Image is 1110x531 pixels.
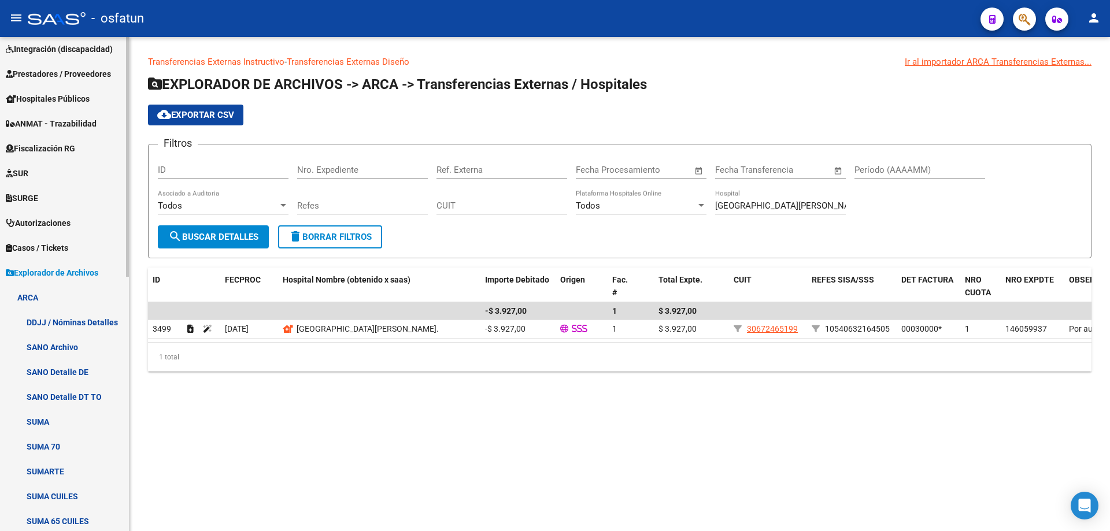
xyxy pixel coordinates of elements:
span: 3499 [153,324,171,333]
span: 146059937 [1005,324,1047,333]
span: 30672465199 [747,324,798,333]
datatable-header-cell: Importe Debitado [480,268,556,318]
span: SUR [6,167,28,180]
a: Transferencias Externas Instructivo [148,57,284,67]
span: 1 [612,306,617,315]
span: ID [153,275,160,284]
span: NRO CUOTA [965,275,991,298]
a: Transferencias Externas Diseño [287,57,409,67]
button: Open calendar [693,164,706,177]
p: - [148,55,1091,68]
span: Todos [576,200,600,211]
datatable-header-cell: Origen [556,268,608,318]
span: Borrar Filtros [288,232,372,242]
span: DET FACTURA [901,275,953,284]
button: Exportar CSV [148,105,243,125]
span: REFES SISA/SSS [812,275,874,284]
span: Total Expte. [658,275,702,284]
mat-icon: menu [9,11,23,25]
button: Borrar Filtros [278,225,382,248]
datatable-header-cell: Hospital Nombre (obtenido x saas) [278,268,480,318]
input: Start date [576,165,613,175]
div: 1 total [148,343,1091,372]
span: Casos / Tickets [6,242,68,254]
span: 1 [612,324,617,333]
span: CUIT [734,275,752,284]
span: $ 3.927,00 [658,306,697,315]
span: Explorador de Archivos [6,266,98,279]
datatable-header-cell: Total Expte. [654,268,729,318]
datatable-header-cell: REFES SISA/SSS [807,268,897,318]
div: Ir al importador ARCA Transferencias Externas... [905,55,1091,68]
span: EXPLORADOR DE ARCHIVOS -> ARCA -> Transferencias Externas / Hospitales [148,76,647,92]
button: Buscar Detalles [158,225,269,248]
datatable-header-cell: NRO CUOTA [960,268,1001,318]
span: Importe Debitado [485,275,549,284]
span: Fac. # [612,275,628,298]
button: Open calendar [832,164,845,177]
span: Autorizaciones [6,217,71,229]
span: Prestadores / Proveedores [6,68,111,80]
mat-icon: cloud_download [157,107,171,121]
mat-icon: person [1087,11,1101,25]
mat-icon: search [168,229,182,243]
span: 1 [965,324,970,333]
span: Buscar Detalles [168,232,258,242]
span: [GEOGRAPHIC_DATA][PERSON_NAME]. [297,324,439,333]
span: NRO EXPDTE [1005,275,1054,284]
input: End date [763,165,819,175]
datatable-header-cell: NRO EXPDTE [1001,268,1064,318]
h3: Filtros [158,135,198,151]
span: Integración (discapacidad) [6,43,113,55]
span: -$ 3.927,00 [485,306,527,315]
span: $ 3.927,00 [658,324,697,333]
span: Hospital Nombre (obtenido x saas) [283,275,410,284]
span: SURGE [6,192,38,205]
datatable-header-cell: DET FACTURA [897,268,960,318]
span: [DATE] [225,324,249,333]
datatable-header-cell: CUIT [729,268,807,318]
span: OBSERVAC [1069,275,1110,284]
datatable-header-cell: FECPROC [220,268,278,318]
input: End date [624,165,680,175]
input: Start date [715,165,753,175]
span: Origen [560,275,585,284]
span: FECPROC [225,275,261,284]
span: ANMAT - Trazabilidad [6,117,97,130]
span: Todos [158,200,182,211]
datatable-header-cell: ID [148,268,183,318]
div: Open Intercom Messenger [1071,492,1098,519]
span: 10540632164505 [825,324,890,333]
datatable-header-cell: Fac. # [608,268,637,318]
span: -$ 3.927,00 [485,324,526,333]
mat-icon: delete [288,229,302,243]
span: Exportar CSV [157,110,234,120]
span: - osfatun [91,6,144,31]
span: Hospitales Públicos [6,92,90,105]
span: 00030000* [901,324,942,333]
span: Fiscalización RG [6,142,75,155]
